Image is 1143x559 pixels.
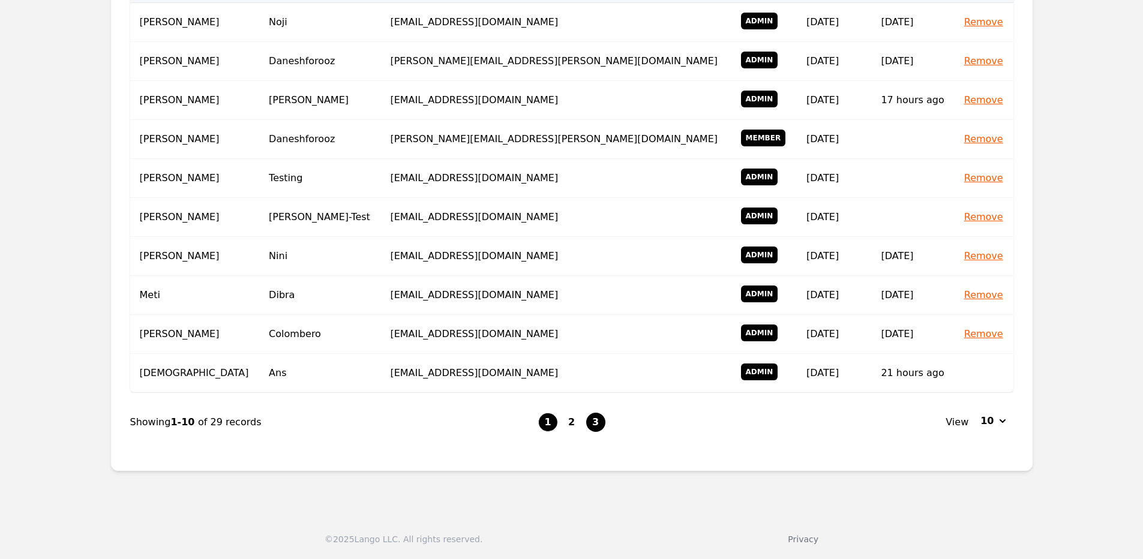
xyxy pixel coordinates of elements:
span: View [946,415,968,429]
time: [DATE] [806,94,839,106]
button: 3 [586,413,605,432]
td: [PERSON_NAME][EMAIL_ADDRESS][PERSON_NAME][DOMAIN_NAME] [380,42,730,81]
button: 2 [562,413,581,432]
td: [EMAIL_ADDRESS][DOMAIN_NAME] [380,237,730,276]
div: Showing of 29 records [130,415,538,429]
a: Privacy [788,534,818,544]
time: [DATE] [806,133,839,145]
td: [EMAIL_ADDRESS][DOMAIN_NAME] [380,159,730,198]
time: [DATE] [881,289,913,300]
td: Noji [259,3,380,42]
button: Remove [964,210,1003,224]
td: [EMAIL_ADDRESS][DOMAIN_NAME] [380,3,730,42]
button: Remove [964,132,1003,146]
td: Ans [259,354,380,393]
time: [DATE] [806,172,839,184]
span: Admin [741,208,778,224]
button: Remove [964,249,1003,263]
span: Admin [741,91,778,107]
span: 10 [980,414,994,428]
td: [PERSON_NAME]-Test [259,198,380,237]
td: [EMAIL_ADDRESS][DOMAIN_NAME] [380,81,730,120]
time: [DATE] [806,328,839,339]
td: [EMAIL_ADDRESS][DOMAIN_NAME] [380,315,730,354]
td: [DEMOGRAPHIC_DATA] [130,354,260,393]
span: Admin [741,169,778,185]
td: Nini [259,237,380,276]
td: [PERSON_NAME] [130,120,260,159]
time: [DATE] [806,211,839,223]
td: Daneshforooz [259,42,380,81]
td: [PERSON_NAME] [130,159,260,198]
button: Remove [964,288,1003,302]
span: 1-10 [170,416,198,428]
div: © 2025 Lango LLC. All rights reserved. [325,533,482,545]
td: Dibra [259,276,380,315]
td: [EMAIL_ADDRESS][DOMAIN_NAME] [380,276,730,315]
td: [PERSON_NAME] [130,198,260,237]
time: [DATE] [806,367,839,378]
time: [DATE] [881,16,913,28]
td: [PERSON_NAME] [130,315,260,354]
td: [EMAIL_ADDRESS][DOMAIN_NAME] [380,198,730,237]
button: Remove [964,93,1003,107]
td: Testing [259,159,380,198]
td: Colombero [259,315,380,354]
td: [PERSON_NAME][EMAIL_ADDRESS][PERSON_NAME][DOMAIN_NAME] [380,120,730,159]
time: [DATE] [881,55,913,67]
nav: Page navigation [130,393,1013,452]
span: Admin [741,52,778,68]
time: [DATE] [806,55,839,67]
button: Remove [964,15,1003,29]
time: [DATE] [806,289,839,300]
time: [DATE] [881,250,913,262]
td: [PERSON_NAME] [130,237,260,276]
td: Meti [130,276,260,315]
td: [PERSON_NAME] [259,81,380,120]
span: Member [741,130,786,146]
span: Admin [741,13,778,29]
button: 10 [973,411,1013,431]
time: [DATE] [806,16,839,28]
td: [PERSON_NAME] [130,3,260,42]
time: 17 hours ago [881,94,944,106]
td: [PERSON_NAME] [130,42,260,81]
span: Admin [741,324,778,341]
td: Daneshforooz [259,120,380,159]
button: Remove [964,54,1003,68]
span: Admin [741,285,778,302]
td: [EMAIL_ADDRESS][DOMAIN_NAME] [380,354,730,393]
time: [DATE] [881,328,913,339]
time: [DATE] [806,250,839,262]
span: Admin [741,247,778,263]
time: 21 hours ago [881,367,944,378]
span: Admin [741,363,778,380]
button: Remove [964,327,1003,341]
button: Remove [964,171,1003,185]
td: [PERSON_NAME] [130,81,260,120]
